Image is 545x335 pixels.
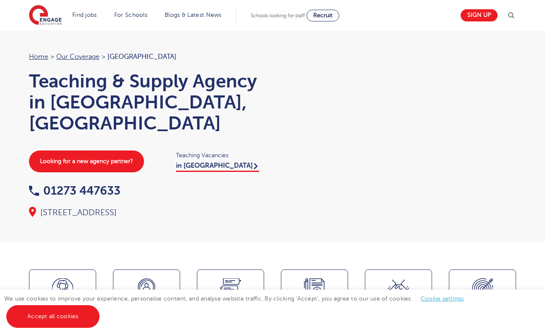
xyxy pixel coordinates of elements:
[461,9,498,21] a: Sign up
[29,53,48,61] a: Home
[72,12,97,18] a: Find jobs
[307,10,339,21] a: Recruit
[102,53,105,61] span: >
[29,5,62,26] img: Engage Education
[165,12,222,18] a: Blogs & Latest News
[176,162,259,172] a: in [GEOGRAPHIC_DATA]
[313,12,333,18] span: Recruit
[29,71,264,134] h1: Teaching & Supply Agency in [GEOGRAPHIC_DATA], [GEOGRAPHIC_DATA]
[29,150,144,172] a: Looking for a new agency partner?
[50,53,54,61] span: >
[29,207,264,219] div: [STREET_ADDRESS]
[107,53,176,61] span: [GEOGRAPHIC_DATA]
[6,305,100,328] a: Accept all cookies
[176,150,264,160] span: Teaching Vacancies
[251,13,305,18] span: Schools looking for staff
[29,184,121,197] a: 01273 447633
[421,295,464,302] a: Cookie settings
[4,295,472,319] span: We use cookies to improve your experience, personalise content, and analyse website traffic. By c...
[29,51,264,62] nav: breadcrumb
[56,53,100,61] a: Our coverage
[114,12,147,18] a: For Schools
